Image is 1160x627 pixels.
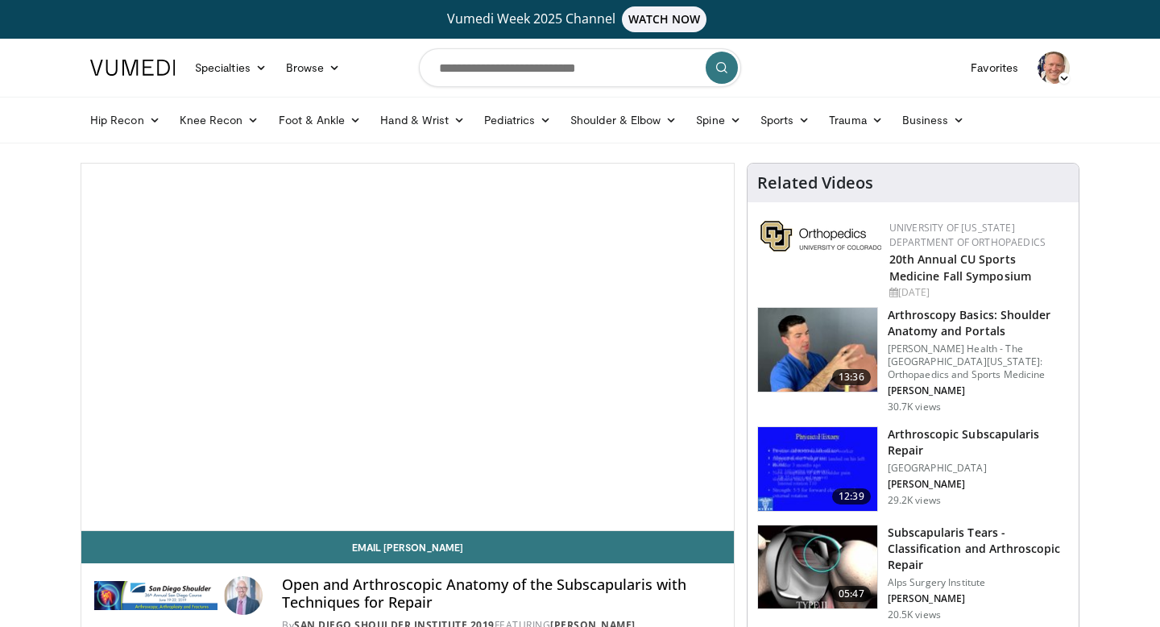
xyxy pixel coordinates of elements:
a: Hand & Wrist [371,104,474,136]
a: Email [PERSON_NAME] [81,531,734,563]
a: Specialties [185,52,276,84]
video-js: Video Player [81,164,734,531]
a: Hip Recon [81,104,170,136]
span: 05:47 [832,586,871,602]
a: Pediatrics [474,104,561,136]
a: Shoulder & Elbow [561,104,686,136]
a: Sports [751,104,820,136]
a: Business [893,104,975,136]
a: Spine [686,104,750,136]
img: Avatar [224,576,263,615]
img: 355603a8-37da-49b6-856f-e00d7e9307d3.png.150x105_q85_autocrop_double_scale_upscale_version-0.2.png [760,221,881,251]
img: San Diego Shoulder Institute 2019 [94,576,217,615]
p: [PERSON_NAME] Health - The [GEOGRAPHIC_DATA][US_STATE]: Orthopaedics and Sports Medicine [888,343,1069,381]
p: [PERSON_NAME] [888,384,1069,397]
input: Search topics, interventions [419,48,741,87]
a: Foot & Ankle [269,104,371,136]
a: Vumedi Week 2025 ChannelWATCH NOW [93,6,1067,32]
a: 12:39 Arthroscopic Subscapularis Repair [GEOGRAPHIC_DATA] [PERSON_NAME] 29.2K views [757,426,1069,512]
a: Knee Recon [170,104,269,136]
p: [PERSON_NAME] [888,478,1069,491]
span: 12:39 [832,488,871,505]
h3: Subscapularis Tears - Classification and Arthroscopic Repair [888,525,1069,573]
a: 05:47 Subscapularis Tears - Classification and Arthroscopic Repair Alps Surgery Institute [PERSON... [757,525,1069,621]
img: 545555_3.png.150x105_q85_crop-smart_upscale.jpg [758,525,877,609]
p: Alps Surgery Institute [888,576,1069,589]
h4: Open and Arthroscopic Anatomy of the Subscapularis with Techniques for Repair [282,576,720,611]
span: WATCH NOW [622,6,707,32]
h4: Related Videos [757,173,873,193]
img: VuMedi Logo [90,60,176,76]
img: Avatar [1038,52,1070,84]
p: 20.5K views [888,608,941,621]
div: [DATE] [889,285,1066,300]
a: 13:36 Arthroscopy Basics: Shoulder Anatomy and Portals [PERSON_NAME] Health - The [GEOGRAPHIC_DAT... [757,307,1069,413]
a: 20th Annual CU Sports Medicine Fall Symposium [889,251,1031,284]
a: Favorites [961,52,1028,84]
a: Trauma [819,104,893,136]
p: [GEOGRAPHIC_DATA] [888,462,1069,475]
p: [PERSON_NAME] [888,592,1069,605]
p: 30.7K views [888,401,941,413]
a: Browse [276,52,350,84]
h3: Arthroscopic Subscapularis Repair [888,426,1069,459]
a: University of [US_STATE] Department of Orthopaedics [889,221,1046,249]
img: 38496_0000_3.png.150x105_q85_crop-smart_upscale.jpg [758,427,877,511]
h3: Arthroscopy Basics: Shoulder Anatomy and Portals [888,307,1069,339]
img: 9534a039-0eaa-4167-96cf-d5be049a70d8.150x105_q85_crop-smart_upscale.jpg [758,308,877,392]
p: 29.2K views [888,494,941,507]
span: 13:36 [832,369,871,385]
